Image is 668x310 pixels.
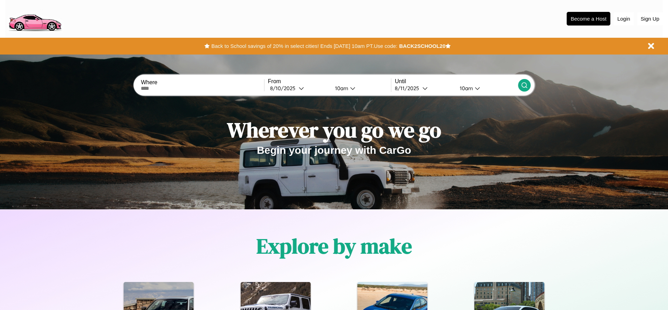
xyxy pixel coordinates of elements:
button: 8/10/2025 [268,85,329,92]
button: 10am [454,85,518,92]
div: 10am [456,85,475,92]
div: 8 / 10 / 2025 [270,85,299,92]
label: From [268,78,391,85]
img: logo [5,3,64,33]
button: Become a Host [567,12,610,26]
b: BACK2SCHOOL20 [399,43,445,49]
label: Until [395,78,518,85]
div: 8 / 11 / 2025 [395,85,422,92]
button: Login [614,12,634,25]
button: 10am [329,85,391,92]
label: Where [141,79,264,86]
button: Sign Up [637,12,663,25]
button: Back to School savings of 20% in select cities! Ends [DATE] 10am PT.Use code: [210,41,399,51]
h1: Explore by make [256,232,412,260]
div: 10am [332,85,350,92]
